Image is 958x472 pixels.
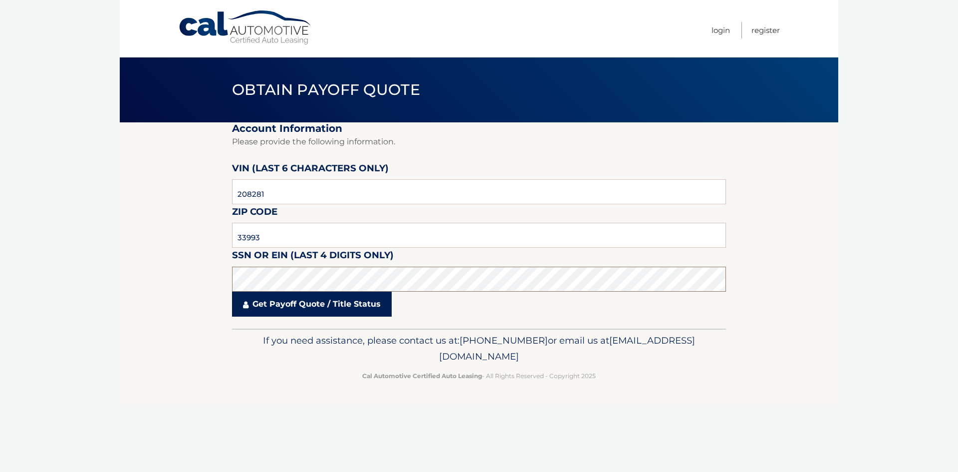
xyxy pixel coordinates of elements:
label: Zip Code [232,204,277,223]
a: Get Payoff Quote / Title Status [232,292,392,317]
p: Please provide the following information. [232,135,726,149]
h2: Account Information [232,122,726,135]
label: SSN or EIN (last 4 digits only) [232,248,394,266]
a: Login [712,22,730,38]
p: If you need assistance, please contact us at: or email us at [239,333,719,365]
a: Cal Automotive [178,10,313,45]
p: - All Rights Reserved - Copyright 2025 [239,371,719,381]
label: VIN (last 6 characters only) [232,161,389,179]
span: Obtain Payoff Quote [232,80,420,99]
a: Register [751,22,780,38]
strong: Cal Automotive Certified Auto Leasing [362,372,482,380]
span: [PHONE_NUMBER] [460,335,548,346]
